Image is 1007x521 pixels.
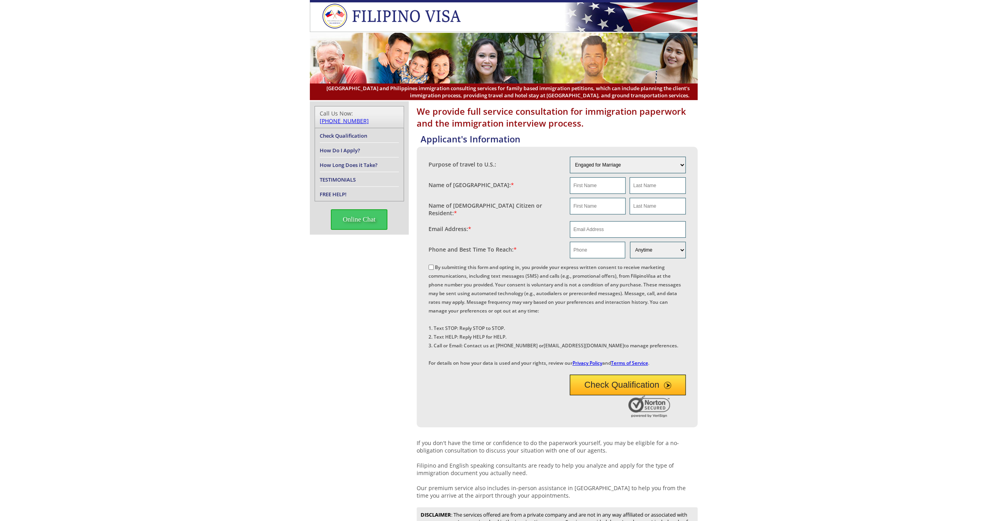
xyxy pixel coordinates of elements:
[570,375,686,395] button: Check Qualification
[320,191,347,198] a: FREE HELP!
[320,110,399,125] div: Call Us Now:
[429,202,562,217] label: Name of [DEMOGRAPHIC_DATA] Citizen or Resident:
[417,105,698,129] h1: We provide full service consultation for immigration paperwork and the immigration interview proc...
[570,242,625,258] input: Phone
[429,265,434,270] input: By submitting this form and opting in, you provide your express written consent to receive market...
[628,395,672,417] img: Norton Secured
[429,181,514,189] label: Name of [GEOGRAPHIC_DATA]:
[611,360,648,366] a: Terms of Service
[570,221,686,238] input: Email Address
[429,246,517,253] label: Phone and Best Time To Reach:
[318,85,690,99] span: [GEOGRAPHIC_DATA] and Philippines immigration consulting services for family based immigration pe...
[630,242,685,258] select: Phone and Best Reach Time are required.
[429,225,471,233] label: Email Address:
[417,439,698,499] p: If you don't have the time or confidence to do the paperwork yourself, you may be eligible for a ...
[331,209,387,230] span: Online Chat
[630,198,685,214] input: Last Name
[421,133,698,145] h4: Applicant's Information
[320,147,360,154] a: How Do I Apply?
[630,177,685,194] input: Last Name
[421,511,451,518] strong: DISCLAIMER
[570,177,626,194] input: First Name
[320,117,369,125] a: [PHONE_NUMBER]
[320,161,377,169] a: How Long Does it Take?
[320,176,356,183] a: TESTIMONIALS
[573,360,602,366] a: Privacy Policy
[429,264,681,366] label: By submitting this form and opting in, you provide your express written consent to receive market...
[429,161,496,168] label: Purpose of travel to U.S.:
[570,198,626,214] input: First Name
[320,132,367,139] a: Check Qualification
